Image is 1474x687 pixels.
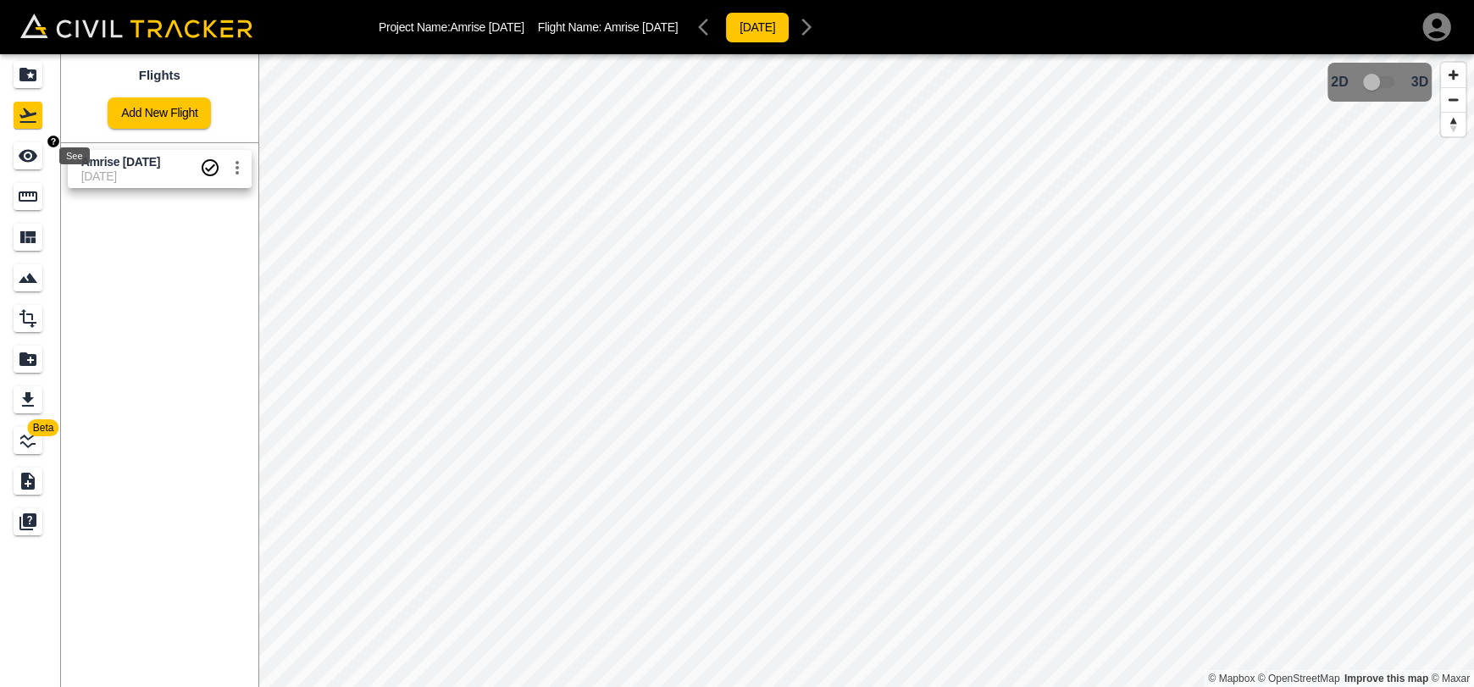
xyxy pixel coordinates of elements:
span: Amrise [DATE] [604,20,678,34]
button: Reset bearing to north [1441,112,1466,136]
span: 3D model not uploaded yet [1355,66,1405,98]
button: Zoom out [1441,87,1466,112]
a: OpenStreetMap [1258,673,1340,684]
img: Civil Tracker [20,14,252,37]
canvas: Map [258,54,1474,687]
button: Zoom in [1441,63,1466,87]
a: Maxar [1431,673,1470,684]
p: Project Name: Amrise [DATE] [379,20,524,34]
div: See [59,147,90,164]
span: 2D [1331,75,1348,90]
button: [DATE] [725,12,790,43]
span: 3D [1411,75,1428,90]
a: Mapbox [1208,673,1255,684]
a: Map feedback [1344,673,1428,684]
p: Flight Name: [538,20,678,34]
